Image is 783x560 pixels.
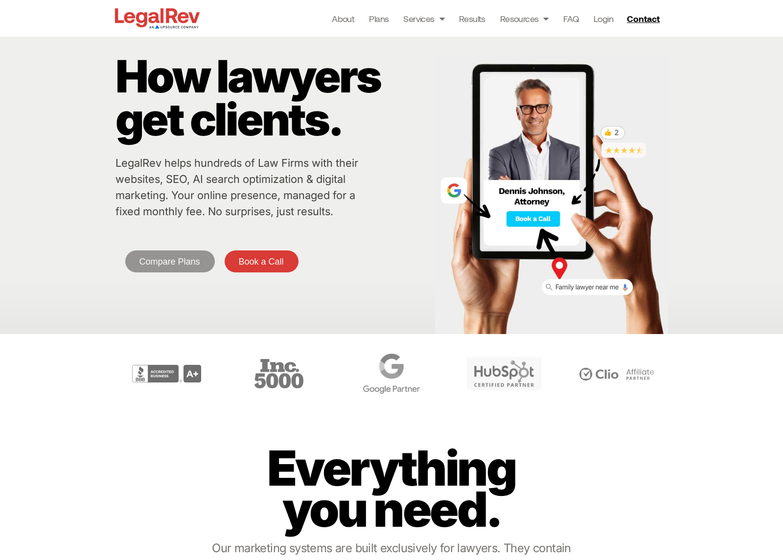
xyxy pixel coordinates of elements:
a: Login [594,12,613,25]
div: 5 / 6 [450,349,558,399]
p: Everything you need. [249,448,534,530]
div: 2 / 6 [113,349,220,399]
a: Book a Call [225,250,299,272]
a: FAQ [563,12,579,25]
a: Services [403,12,444,25]
nav: Menu [332,12,613,25]
a: About [332,12,354,25]
a: Resources [500,12,549,25]
div: Carousel [113,349,670,399]
a: LegalRev helps hundreds of Law Firms with their websites, SEO, AI search optimization & digital m... [115,157,358,218]
a: Compare Plans [125,250,215,272]
a: Contact [623,11,666,26]
div: 3 / 6 [225,349,333,399]
p: How lawyers get clients. [115,55,431,141]
span: Contact [627,14,660,23]
a: Plans [369,12,389,25]
a: Results [459,12,485,25]
span: Book a Call [239,257,284,266]
div: 4 / 6 [338,349,445,399]
span: Compare Plans [139,257,200,266]
div: 6 / 6 [563,349,670,399]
